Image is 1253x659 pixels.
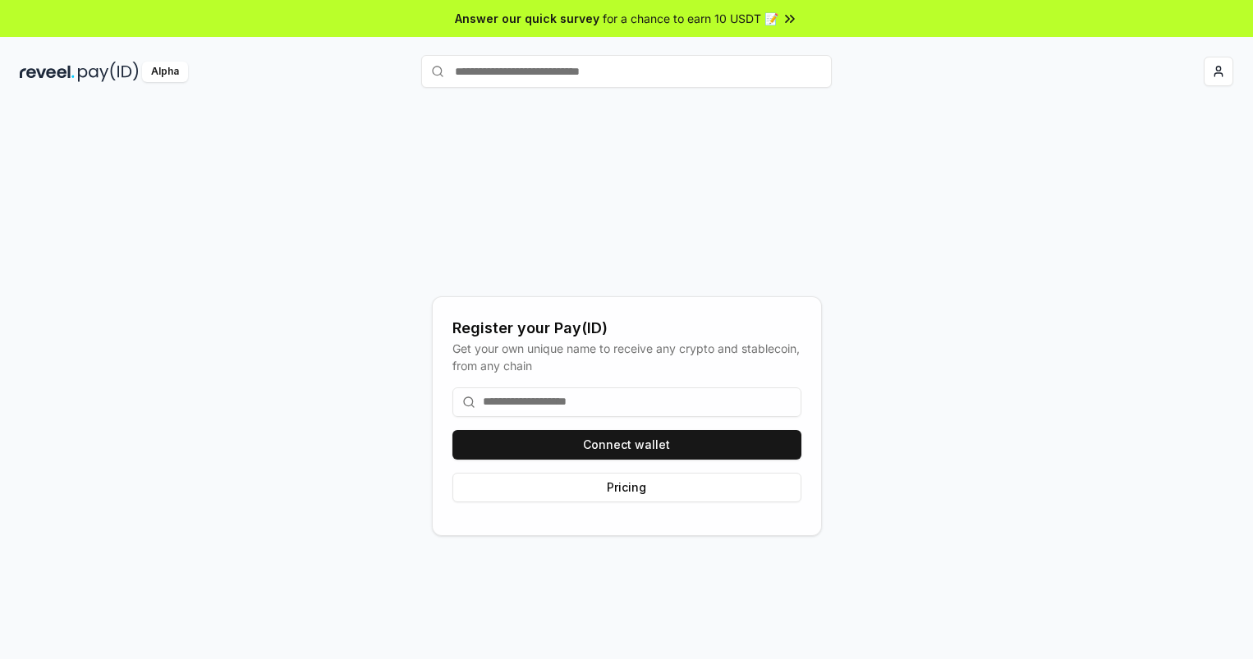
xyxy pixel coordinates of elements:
span: Answer our quick survey [455,10,599,27]
div: Get your own unique name to receive any crypto and stablecoin, from any chain [452,340,801,374]
button: Connect wallet [452,430,801,460]
button: Pricing [452,473,801,502]
img: pay_id [78,62,139,82]
span: for a chance to earn 10 USDT 📝 [603,10,778,27]
div: Register your Pay(ID) [452,317,801,340]
img: reveel_dark [20,62,75,82]
div: Alpha [142,62,188,82]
